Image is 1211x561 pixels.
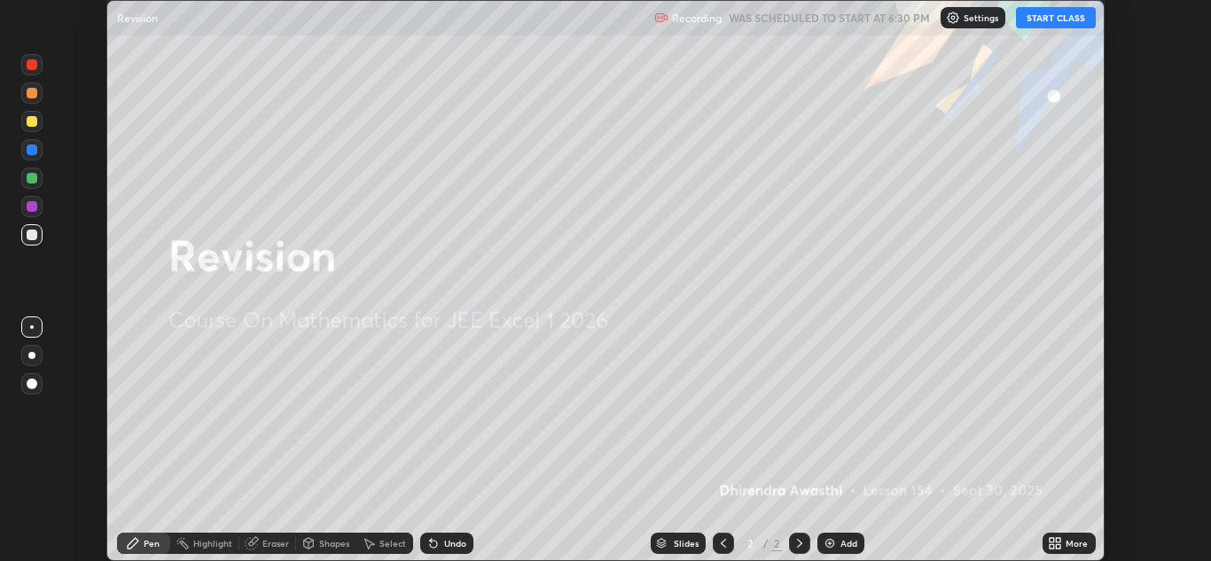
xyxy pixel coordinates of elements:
[674,539,699,548] div: Slides
[1066,539,1088,548] div: More
[840,539,857,548] div: Add
[262,539,289,548] div: Eraser
[654,11,668,25] img: recording.375f2c34.svg
[762,538,768,549] div: /
[964,13,998,22] p: Settings
[117,11,158,25] p: Revision
[319,539,349,548] div: Shapes
[193,539,232,548] div: Highlight
[729,10,930,26] h5: WAS SCHEDULED TO START AT 6:30 PM
[379,539,406,548] div: Select
[444,539,466,548] div: Undo
[946,11,960,25] img: class-settings-icons
[741,538,759,549] div: 2
[1016,7,1096,28] button: START CLASS
[672,12,722,25] p: Recording
[823,536,837,550] img: add-slide-button
[771,535,782,551] div: 2
[144,539,160,548] div: Pen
